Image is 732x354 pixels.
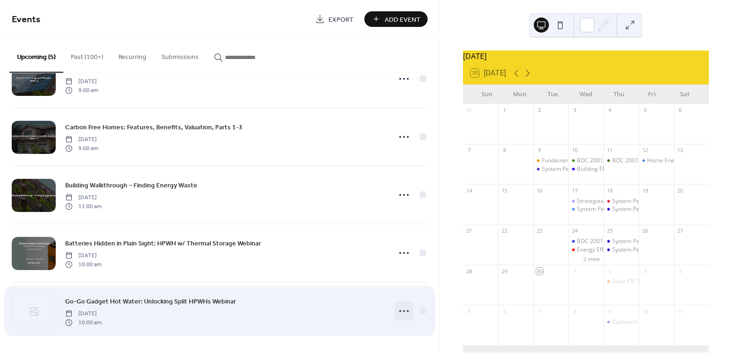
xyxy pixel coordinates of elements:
[536,308,543,315] div: 7
[580,254,603,262] button: 2 more
[641,268,648,275] div: 3
[542,165,635,173] div: System Performance Module Part 2
[571,268,578,275] div: 1
[677,268,684,275] div: 4
[65,122,243,133] a: Carbon Free Homes: Features, Benefits, Valuation, Parts 1-3
[647,157,701,165] div: Home Energy Audits
[571,228,578,235] div: 24
[641,308,648,315] div: 10
[65,123,243,133] span: Carbon Free Homes: Features, Benefits, Valuation, Parts 1-3
[677,308,684,315] div: 11
[668,85,701,104] div: Sat
[568,157,603,165] div: BOC 2001A Part 1 Scoping Your Building for Operational Improvements
[65,144,98,152] span: 9:00 am
[641,228,648,235] div: 26
[604,237,639,245] div: System Performance Module Part 7
[65,318,101,327] span: 10:00 am
[641,107,648,114] div: 5
[65,77,98,86] span: [DATE]
[65,86,98,94] span: 9:00 am
[504,85,537,104] div: Mon
[604,278,639,286] div: Solar PV: Technology and Valuation Parts 1-3
[612,197,729,205] div: System Performance Module Part 3 Webinar
[641,147,648,154] div: 12
[154,38,206,72] button: Submissions
[577,205,670,213] div: System Performance Module Part 1
[606,308,614,315] div: 9
[65,297,236,307] span: Go-Go Gadget Hot Water: Unlocking Split HPWHs Webinar
[641,187,648,194] div: 19
[65,296,236,307] a: Go-Go Gadget Hot Water: Unlocking Split HPWHs Webinar
[639,157,673,165] div: Home Energy Audits
[65,310,101,318] span: [DATE]
[571,147,578,154] div: 10
[385,15,421,25] span: Add Event
[677,107,684,114] div: 6
[501,107,508,114] div: 1
[471,85,504,104] div: Sun
[568,246,603,254] div: Energy Efficiency and IAQ: When and What to Monitor in a Home
[65,180,197,191] a: Building Walkthrough – Finding Energy Waste
[577,197,690,205] div: Strategies to Help Reduce Peak Energy Use
[604,197,639,205] div: System Performance Module Part 3 Webinar
[65,181,197,191] span: Building Walkthrough – Finding Energy Waste
[612,237,706,245] div: System Performance Module Part 7
[568,197,603,205] div: Strategies to Help Reduce Peak Energy Use
[602,85,635,104] div: Thu
[677,228,684,235] div: 27
[466,308,473,315] div: 5
[612,205,729,213] div: System Performance Module Part 4 Webinar
[604,246,639,254] div: System Performance Module Part 8
[571,308,578,315] div: 8
[65,238,261,249] a: Batteries Hidden in Plain Sight: HPWH w/ Thermal Storage Webinar
[65,135,98,144] span: [DATE]
[501,228,508,235] div: 22
[328,15,353,25] span: Export
[463,51,709,62] div: [DATE]
[571,187,578,194] div: 17
[65,202,101,211] span: 11:00 am
[569,85,602,104] div: Wed
[9,38,63,73] button: Upcoming (5)
[65,260,101,269] span: 10:00 am
[308,11,361,27] a: Export
[606,107,614,114] div: 4
[533,157,568,165] div: Fundamentals of Energy Efficient Building Operations - Part 1: Energy Efficiency and Sustainabili...
[501,308,508,315] div: 6
[466,107,473,114] div: 31
[568,165,603,173] div: Building Electric-Efficient Tiny Homes: Smarter, Smaller, Sustainable
[501,187,508,194] div: 15
[604,157,639,165] div: BOC 2001A Part 2 - SCOPING YOUR BUILDING FOR OPERATIONAL IMPROVEMENTS
[536,107,543,114] div: 2
[536,85,569,104] div: Tue
[536,268,543,275] div: 30
[12,10,41,29] span: Events
[65,252,101,260] span: [DATE]
[606,228,614,235] div: 25
[111,38,154,72] button: Recurring
[536,147,543,154] div: 9
[364,11,428,27] button: Add Event
[568,205,603,213] div: System Performance Module Part 1
[677,187,684,194] div: 20
[606,268,614,275] div: 2
[536,187,543,194] div: 16
[612,246,706,254] div: System Performance Module Part 8
[466,228,473,235] div: 21
[568,237,603,245] div: BOC 2001B Part 1 - SCOPING YOUR BUILDING FOR OPERATIONAL IMPROVEMENTS
[571,107,578,114] div: 3
[635,85,668,104] div: Fri
[65,239,261,249] span: Batteries Hidden in Plain Sight: HPWH w/ Thermal Storage Webinar
[536,228,543,235] div: 23
[65,194,101,202] span: [DATE]
[604,205,639,213] div: System Performance Module Part 4 Webinar
[606,187,614,194] div: 18
[466,268,473,275] div: 28
[501,268,508,275] div: 29
[612,278,729,286] div: Solar PV: Technology and Valuation Parts 1-3
[501,147,508,154] div: 8
[606,147,614,154] div: 11
[604,318,639,326] div: Carbon Free Homes: Features, Benefits, Valuation, Parts 1-3
[466,147,473,154] div: 7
